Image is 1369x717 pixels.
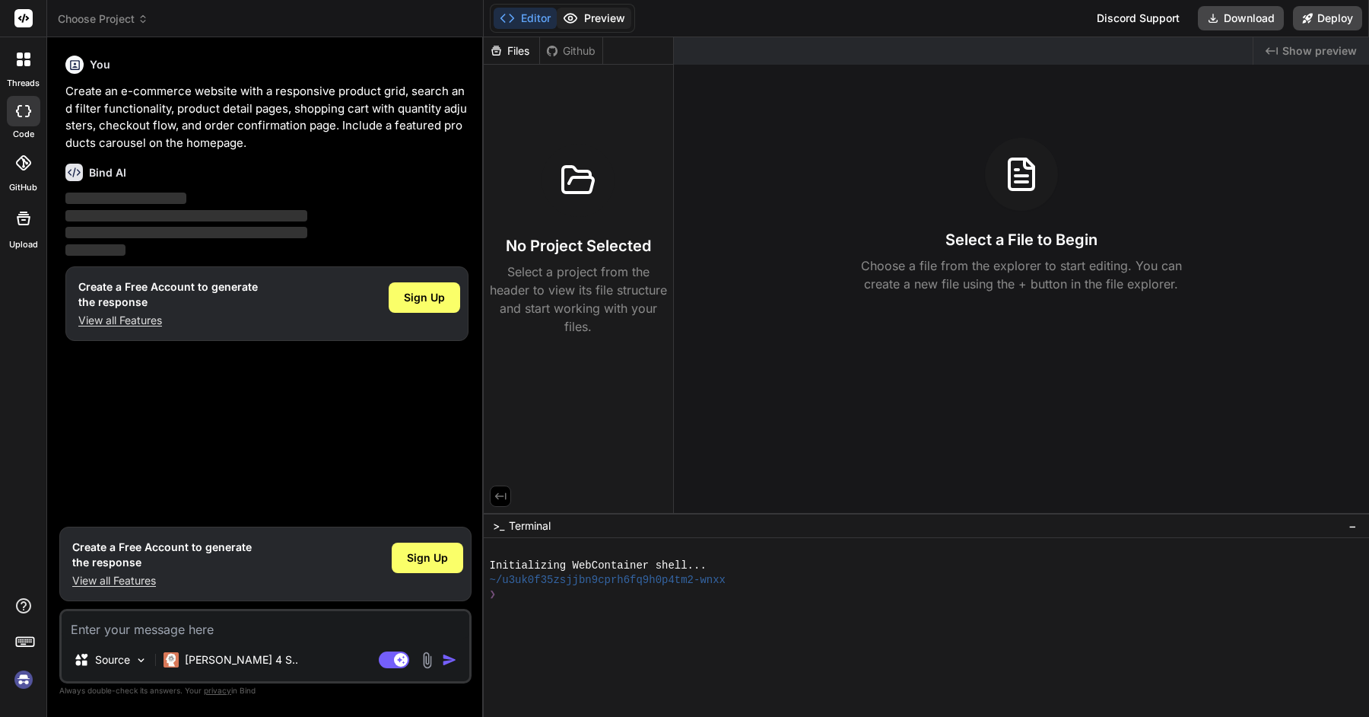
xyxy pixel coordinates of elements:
[72,573,252,588] p: View all Features
[135,654,148,667] img: Pick Models
[89,165,126,180] h6: Bind AI
[407,550,448,566] span: Sign Up
[490,588,496,602] span: ❯
[95,652,130,668] p: Source
[506,235,651,257] h3: No Project Selected
[493,518,504,534] span: >_
[1293,6,1362,30] button: Deploy
[1348,518,1357,534] span: −
[494,8,557,29] button: Editor
[65,210,307,221] span: ‌
[418,652,436,669] img: attachment
[72,540,252,570] h1: Create a Free Account to generate the response
[1198,6,1284,30] button: Download
[1282,43,1357,59] span: Show preview
[65,83,469,151] p: Create an e-commerce website with a responsive product grid, search and filter functionality, pro...
[509,518,551,534] span: Terminal
[442,652,457,668] img: icon
[65,227,307,238] span: ‌
[1088,6,1189,30] div: Discord Support
[11,667,37,693] img: signin
[9,238,38,251] label: Upload
[490,263,667,336] p: Select a project from the header to view its file structure and start working with your files.
[58,11,148,27] span: Choose Project
[78,279,258,310] h1: Create a Free Account to generate the response
[490,573,726,588] span: ~/u3uk0f35zsjjbn9cprh6fq9h0p4tm2-wnxx
[484,43,539,59] div: Files
[204,686,231,695] span: privacy
[9,181,37,194] label: GitHub
[945,229,1097,250] h3: Select a File to Begin
[490,559,707,573] span: Initializing WebContainer shell...
[185,652,298,668] p: [PERSON_NAME] 4 S..
[59,684,472,698] p: Always double-check its answers. Your in Bind
[540,43,602,59] div: Github
[65,193,186,204] span: ‌
[164,652,179,668] img: Claude 4 Sonnet
[851,257,1192,293] p: Choose a file from the explorer to start editing. You can create a new file using the + button in...
[78,313,258,328] p: View all Features
[7,77,40,90] label: threads
[1345,514,1360,538] button: −
[90,57,110,72] h6: You
[65,244,125,256] span: ‌
[404,290,445,305] span: Sign Up
[557,8,631,29] button: Preview
[13,128,34,141] label: code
